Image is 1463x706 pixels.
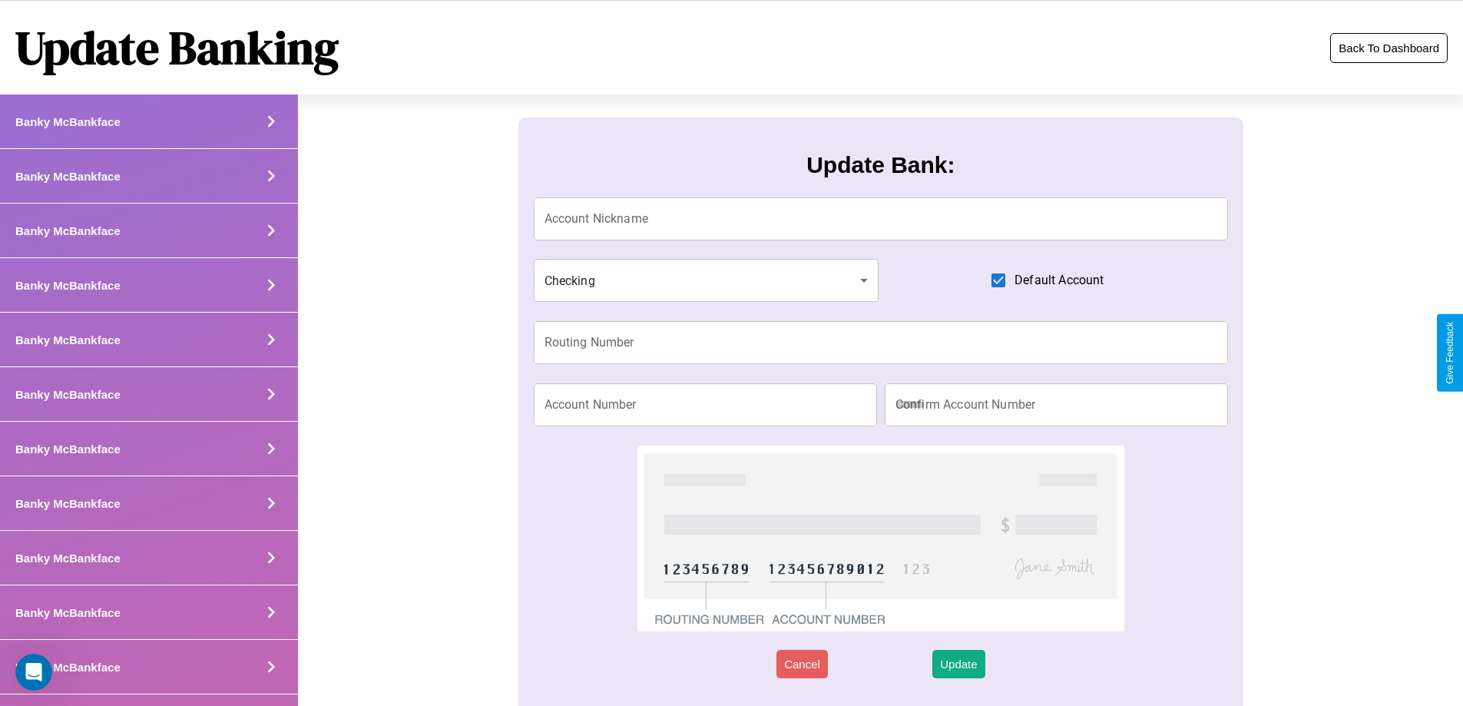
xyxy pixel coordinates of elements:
[932,650,985,678] button: Update
[15,661,121,674] h4: Banky McBankface
[15,654,52,691] iframe: Intercom live chat
[15,170,121,183] h4: Banky McBankface
[15,115,121,128] h4: Banky McBankface
[1015,271,1104,290] span: Default Account
[806,152,955,178] h3: Update Bank:
[15,388,121,401] h4: Banky McBankface
[15,552,121,565] h4: Banky McBankface
[15,224,121,237] h4: Banky McBankface
[1445,322,1455,384] div: Give Feedback
[534,259,879,302] div: Checking
[637,446,1124,631] img: check
[15,606,121,619] h4: Banky McBankface
[15,333,121,346] h4: Banky McBankface
[15,279,121,292] h4: Banky McBankface
[15,16,339,79] h1: Update Banking
[776,650,828,678] button: Cancel
[15,497,121,510] h4: Banky McBankface
[1330,33,1448,63] button: Back To Dashboard
[15,442,121,456] h4: Banky McBankface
